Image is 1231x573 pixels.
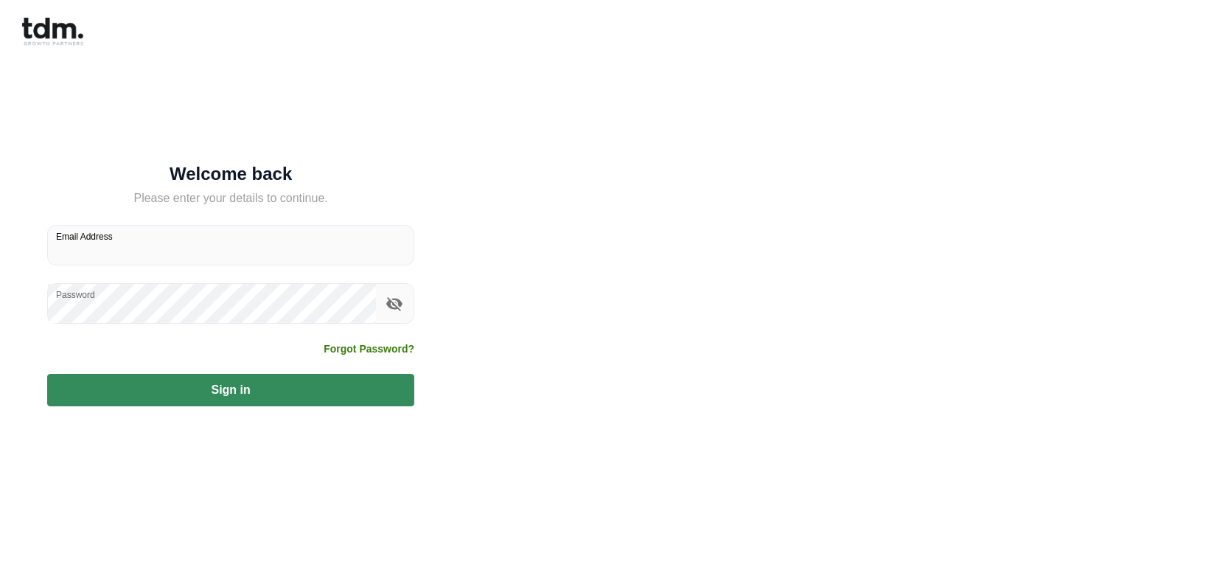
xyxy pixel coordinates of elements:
a: Forgot Password? [324,341,414,356]
label: Password [56,288,95,301]
h5: Please enter your details to continue. [47,190,414,207]
button: toggle password visibility [382,291,407,316]
button: Sign in [47,374,414,406]
label: Email Address [56,230,113,243]
h5: Welcome back [47,167,414,181]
